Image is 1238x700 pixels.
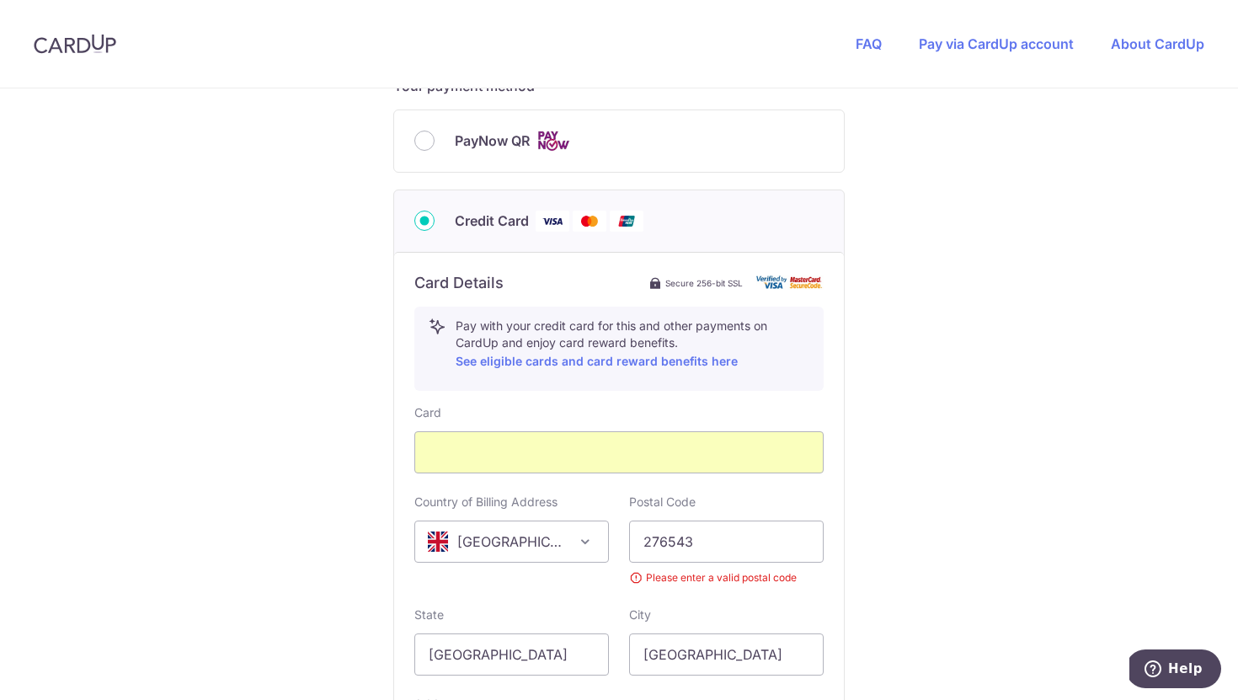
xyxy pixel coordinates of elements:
span: United Kingdom [414,521,609,563]
small: Please enter a valid postal code [629,569,824,586]
p: Pay with your credit card for this and other payments on CardUp and enjoy card reward benefits. [456,318,809,371]
a: About CardUp [1111,35,1204,52]
label: Card [414,404,441,421]
img: card secure [756,275,824,290]
img: Mastercard [573,211,606,232]
img: CardUp [34,34,116,54]
span: Secure 256-bit SSL [665,276,743,290]
img: Visa [536,211,569,232]
label: Postal Code [629,494,696,510]
iframe: Opens a widget where you can find more information [1129,649,1221,692]
label: State [414,606,444,623]
a: See eligible cards and card reward benefits here [456,354,738,368]
label: Country of Billing Address [414,494,558,510]
iframe: Secure card payment input frame [429,442,809,462]
span: PayNow QR [455,131,530,151]
a: FAQ [856,35,882,52]
div: Credit Card Visa Mastercard Union Pay [414,211,824,232]
h6: Card Details [414,273,504,293]
span: United Kingdom [415,521,608,562]
img: Union Pay [610,211,643,232]
a: Pay via CardUp account [919,35,1074,52]
label: City [629,606,651,623]
img: Cards logo [536,131,570,152]
span: Credit Card [455,211,529,231]
input: Example 123456 [629,521,824,563]
div: PayNow QR Cards logo [414,131,824,152]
